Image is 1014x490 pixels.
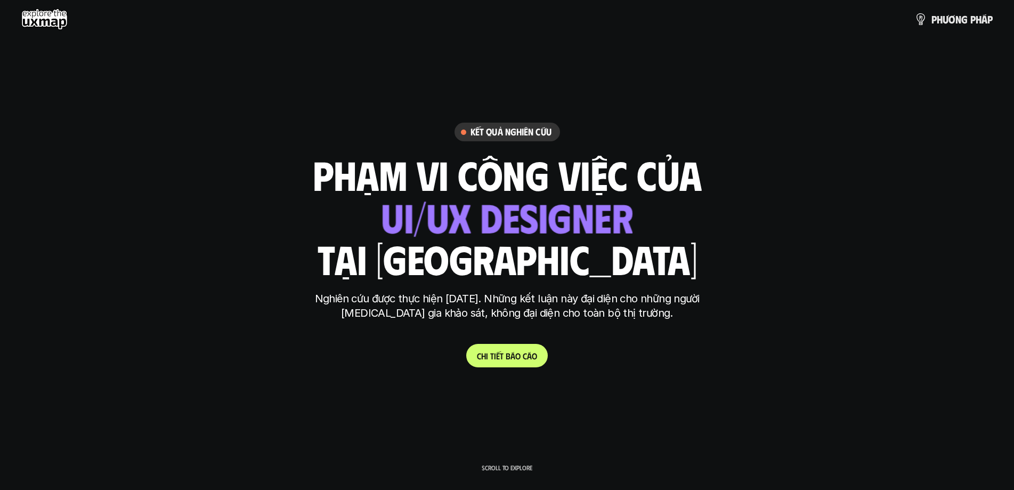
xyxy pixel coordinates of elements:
span: ơ [948,13,955,25]
span: g [961,13,968,25]
span: t [490,351,494,361]
p: Nghiên cứu được thực hiện [DATE]. Những kết luận này đại diện cho những người [MEDICAL_DATA] gia ... [307,292,707,320]
a: phươngpháp [914,9,993,30]
span: i [486,351,488,361]
span: á [527,351,532,361]
span: o [532,351,537,361]
a: Chitiếtbáocáo [466,344,548,367]
span: C [477,351,481,361]
span: h [481,351,486,361]
span: n [955,13,961,25]
span: ư [943,13,948,25]
span: á [981,13,987,25]
span: o [515,351,521,361]
span: i [494,351,496,361]
span: h [937,13,943,25]
span: b [506,351,510,361]
span: ế [496,351,500,361]
span: t [500,351,504,361]
span: p [987,13,993,25]
span: p [970,13,976,25]
h1: tại [GEOGRAPHIC_DATA] [317,236,697,281]
span: c [523,351,527,361]
span: á [510,351,515,361]
h6: Kết quả nghiên cứu [471,126,551,138]
p: Scroll to explore [482,464,532,471]
h1: phạm vi công việc của [313,152,702,197]
span: p [931,13,937,25]
span: h [976,13,981,25]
